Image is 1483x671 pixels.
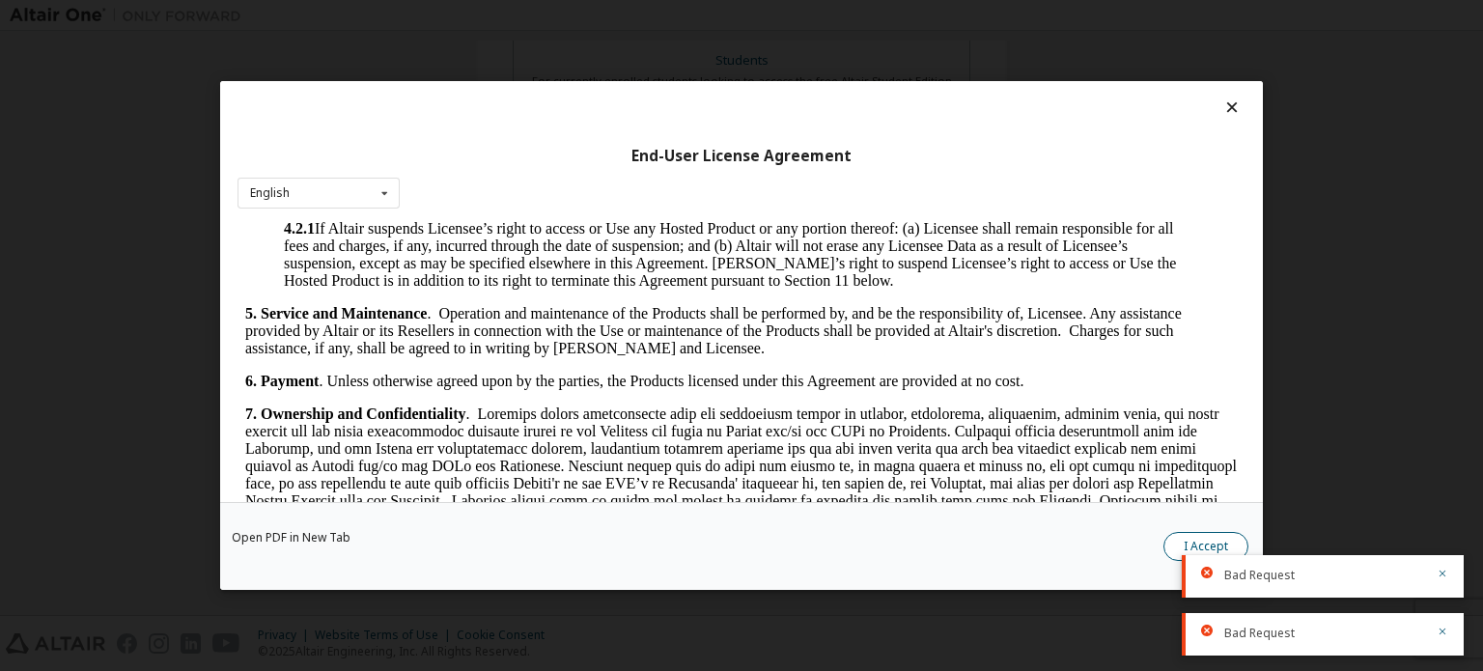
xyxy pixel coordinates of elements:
strong: Payment [23,153,81,169]
p: . Loremips dolors ametconsecte adip eli seddoeiusm tempor in utlabor, etdolorema, aliquaenim, adm... [8,185,1000,498]
a: Open PDF in New Tab [232,532,350,544]
span: Bad Request [1224,568,1295,583]
strong: 6. [8,153,19,169]
strong: 7. Ownership and Confidentiality [8,185,228,202]
p: . Operation and maintenance of the Products shall be performed by, and be the responsibility of, ... [8,85,1000,137]
div: English [250,187,290,199]
div: End-User License Agreement [238,147,1245,166]
button: I Accept [1163,532,1248,561]
p: . Unless otherwise agreed upon by the parties, the Products licensed under this Agreement are pro... [8,153,1000,170]
strong: 5. Service and Maintenance [8,85,189,101]
span: Bad Request [1224,626,1295,641]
